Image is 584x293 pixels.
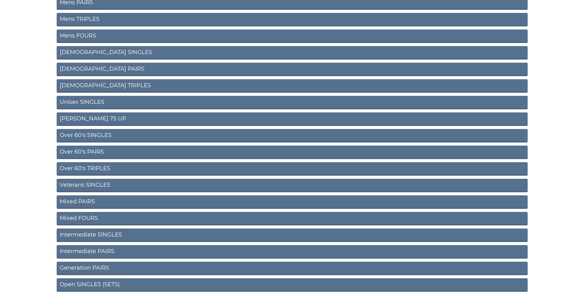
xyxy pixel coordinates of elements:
[57,63,528,76] a: [DEMOGRAPHIC_DATA] PAIRS
[57,46,528,60] a: [DEMOGRAPHIC_DATA] SINGLES
[57,162,528,176] a: Over 60's TRIPLES
[57,278,528,292] a: Open SINGLES (SETS)
[57,179,528,192] a: Veterans SINGLES
[57,195,528,209] a: Mixed PAIRS
[57,146,528,159] a: Over 60's PAIRS
[57,245,528,259] a: Intermediate PAIRS
[57,13,528,26] a: Mens TRIPLES
[57,262,528,275] a: Generation PAIRS
[57,96,528,109] a: Unisex SINGLES
[57,212,528,225] a: Mixed FOURS
[57,29,528,43] a: Mens FOURS
[57,112,528,126] a: [PERSON_NAME] 75 UP
[57,79,528,93] a: [DEMOGRAPHIC_DATA] TRIPLES
[57,229,528,242] a: Intermediate SINGLES
[57,129,528,143] a: Over 60's SINGLES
